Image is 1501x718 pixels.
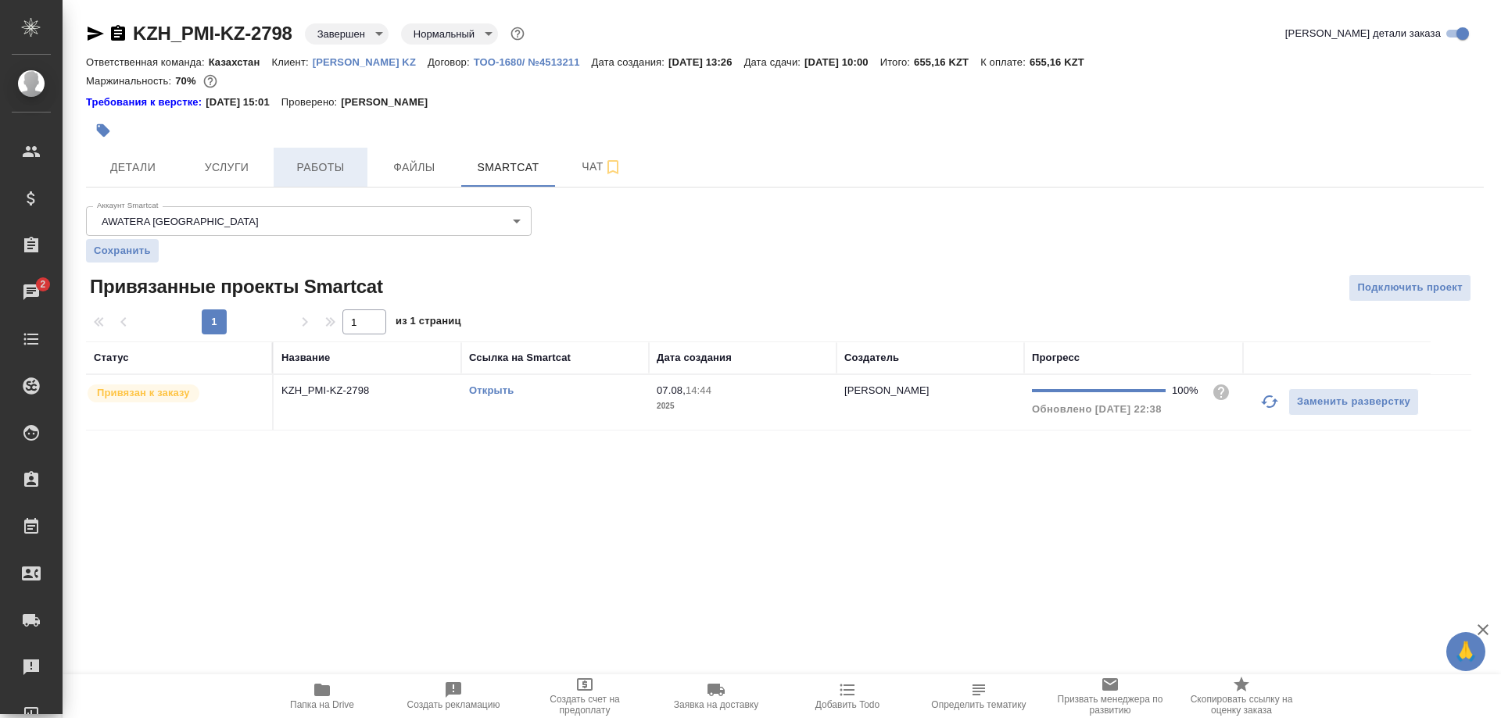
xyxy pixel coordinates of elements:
p: 07.08, [657,384,686,396]
p: [PERSON_NAME] [341,95,439,110]
a: 2 [4,273,59,312]
p: 655,16 KZT [914,56,980,68]
button: Завершен [313,27,370,41]
div: Завершен [305,23,389,45]
button: Заменить разверстку [1288,388,1419,416]
div: Ссылка на Smartcat [469,350,571,366]
p: [DATE] 10:00 [804,56,880,68]
p: [PERSON_NAME] KZ [313,56,428,68]
p: Ответственная команда: [86,56,209,68]
p: Итого: [880,56,914,68]
button: Скопировать ссылку для ЯМессенджера [86,24,105,43]
div: Прогресс [1032,350,1080,366]
button: Нормальный [409,27,479,41]
p: Клиент: [271,56,312,68]
p: KZH_PMI-KZ-2798 [281,383,453,398]
div: AWATERA [GEOGRAPHIC_DATA] [86,206,532,236]
button: Подключить проект [1349,274,1471,302]
button: Доп статусы указывают на важность/срочность заказа [507,23,528,44]
span: Подключить проект [1357,279,1463,297]
div: Статус [94,350,129,366]
p: [PERSON_NAME] [844,384,930,396]
p: [DATE] 13:26 [668,56,744,68]
p: [DATE] 15:01 [206,95,281,110]
span: 2 [30,277,55,292]
button: Добавить тэг [86,113,120,148]
a: ТОО-1680/ №4513211 [474,55,592,68]
p: Привязан к заказу [97,385,190,401]
span: Чат [564,157,639,177]
p: Дата создания: [592,56,668,68]
p: К оплате: [980,56,1030,68]
p: 2025 [657,398,829,414]
span: Заменить разверстку [1297,393,1410,411]
span: Привязанные проекты Smartcat [86,274,383,299]
p: Маржинальность: [86,75,175,87]
button: AWATERA [GEOGRAPHIC_DATA] [97,215,263,228]
p: Дата сдачи: [744,56,804,68]
span: Услуги [189,158,264,177]
span: Детали [95,158,170,177]
button: Сохранить [86,239,159,263]
div: Дата создания [657,350,732,366]
button: Обновить прогресс [1251,383,1288,420]
p: 70% [175,75,199,87]
p: 14:44 [686,384,711,396]
p: Казахстан [209,56,272,68]
div: 100% [1172,383,1199,398]
a: Требования к верстке: [86,95,206,110]
div: Нажми, чтобы открыть папку с инструкцией [86,95,206,110]
span: 🙏 [1453,635,1479,668]
p: Договор: [428,56,474,68]
div: Завершен [401,23,498,45]
a: Открыть [469,384,514,396]
span: Smartcat [471,158,546,177]
span: Файлы [377,158,452,177]
div: Создатель [844,350,899,366]
span: Сохранить [94,243,151,259]
svg: Подписаться [604,158,622,177]
span: из 1 страниц [396,312,461,334]
p: ТОО-1680/ №4513211 [474,56,592,68]
button: 20.32 RUB; 34.32 KZT; [200,71,220,91]
a: [PERSON_NAME] KZ [313,55,428,68]
button: 🙏 [1446,632,1485,671]
a: KZH_PMI-KZ-2798 [133,23,292,44]
span: Работы [283,158,358,177]
div: Название [281,350,330,366]
span: [PERSON_NAME] детали заказа [1285,26,1441,41]
p: Проверено: [281,95,342,110]
span: Обновлено [DATE] 22:38 [1032,403,1162,415]
p: 655,16 KZT [1030,56,1096,68]
button: Скопировать ссылку [109,24,127,43]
